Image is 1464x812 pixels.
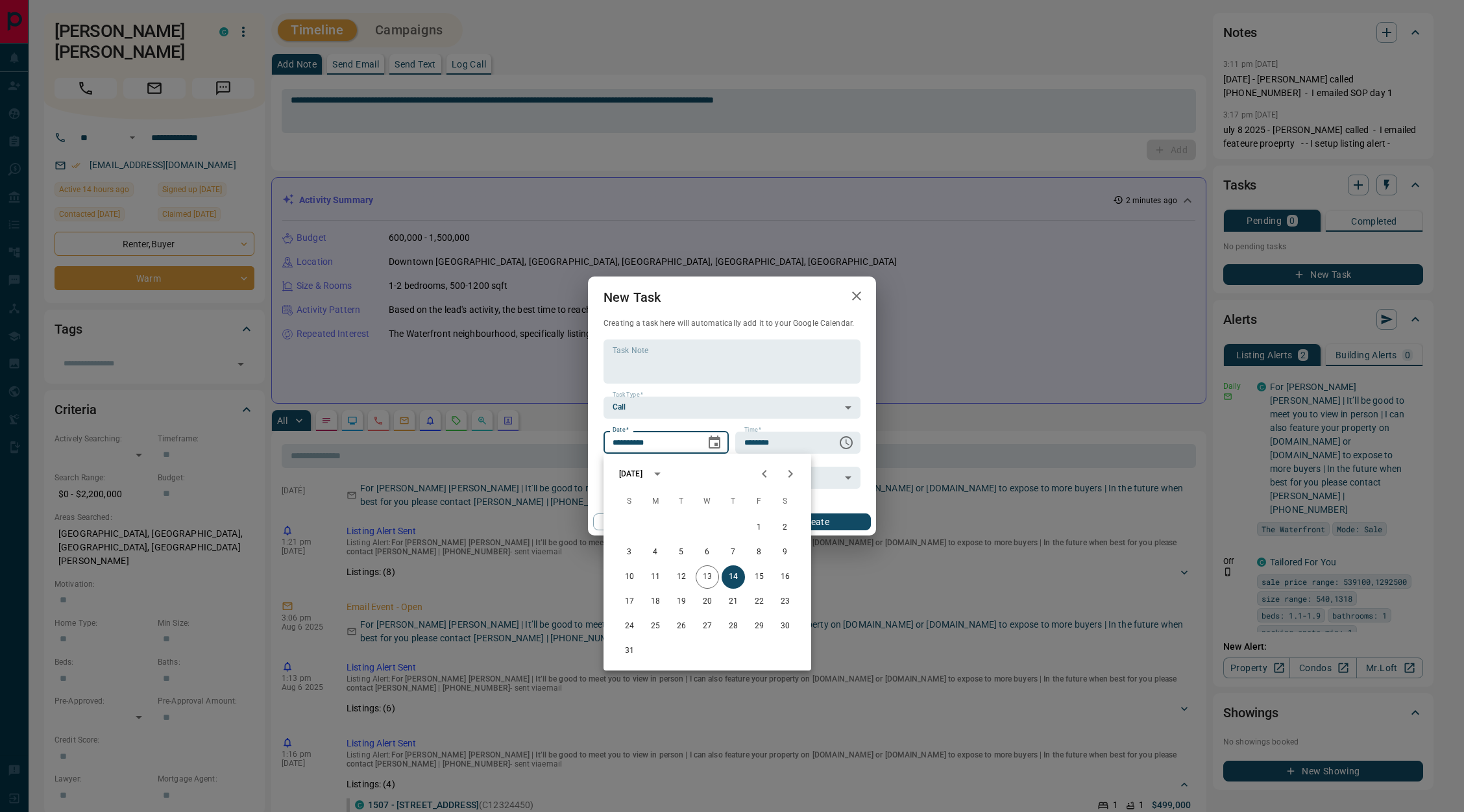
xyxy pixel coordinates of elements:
button: 22 [748,590,771,613]
button: 14 [722,565,745,589]
button: 9 [774,541,797,564]
label: Date [613,426,629,434]
button: 21 [722,590,745,613]
button: 20 [696,590,719,613]
button: 7 [722,541,745,564]
button: 11 [644,565,667,589]
button: 27 [696,615,719,638]
button: Next month [777,461,803,487]
button: 23 [774,590,797,613]
button: 8 [748,541,771,564]
span: Tuesday [670,489,693,515]
button: 24 [618,615,641,638]
button: 12 [670,565,693,589]
span: Friday [748,489,771,515]
button: 18 [644,590,667,613]
button: 10 [618,565,641,589]
p: Creating a task here will automatically add it to your Google Calendar. [604,318,860,329]
button: Previous month [751,461,777,487]
button: calendar view is open, switch to year view [646,463,668,485]
button: 17 [618,590,641,613]
button: Cancel [593,513,704,530]
button: Choose time, selected time is 6:00 AM [833,430,859,456]
button: 19 [670,590,693,613]
button: 29 [748,615,771,638]
button: 4 [644,541,667,564]
button: 13 [696,565,719,589]
button: 28 [722,615,745,638]
span: Sunday [618,489,641,515]
button: 1 [748,516,771,539]
span: Wednesday [696,489,719,515]
button: 15 [748,565,771,589]
span: Monday [644,489,667,515]
button: Create [760,513,871,530]
button: 26 [670,615,693,638]
button: 25 [644,615,667,638]
button: Choose date, selected date is Aug 14, 2025 [701,430,727,456]
div: [DATE] [619,468,642,480]
button: 31 [618,639,641,663]
span: Thursday [722,489,745,515]
button: 2 [774,516,797,539]
span: Saturday [774,489,797,515]
div: Call [604,397,860,419]
button: 6 [696,541,719,564]
button: 5 [670,541,693,564]
button: 16 [774,565,797,589]
h2: New Task [588,277,676,318]
button: 30 [774,615,797,638]
button: 3 [618,541,641,564]
label: Time [744,426,761,434]
label: Task Type [613,391,643,399]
